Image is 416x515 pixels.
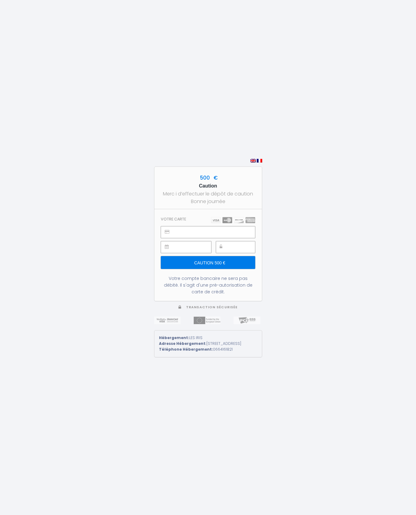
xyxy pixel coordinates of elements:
div: [STREET_ADDRESS] [159,341,257,347]
strong: Adresse Hébergement: [159,341,206,346]
iframe: Cadre sécurisé pour la saisie du numéro de carte [175,227,255,238]
iframe: Cadre sécurisé pour la saisie du code de sécurité CVC [230,241,255,253]
span: 500 € [198,174,218,181]
div: LES IRIS [159,335,257,341]
div: Merc i d’effectuer le dépôt de caution Bonne journée [160,190,256,205]
div: 0664161821 [159,347,257,352]
img: carts.png [211,217,255,223]
div: Votre compte bancaire ne sera pas débité. Il s'agit d'une pré-autorisation de carte de crédit. [161,275,255,295]
strong: Téléphone Hébergement: [159,347,213,352]
span: Transaction sécurisée [186,305,238,309]
img: fr.png [257,159,262,163]
h3: Votre carte [161,217,186,221]
input: Caution 500 € [161,256,255,269]
h5: Caution [160,182,256,190]
img: en.png [250,159,256,163]
iframe: Cadre sécurisé pour la saisie de la date d'expiration [175,241,211,253]
strong: Hébergement: [159,335,189,340]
